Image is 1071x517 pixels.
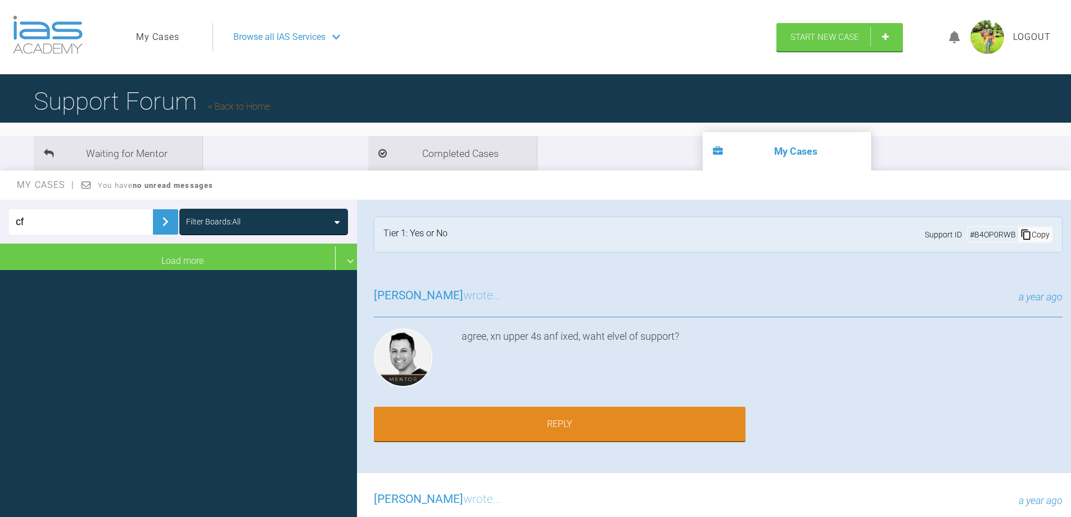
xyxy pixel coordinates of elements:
[383,226,448,243] div: Tier 1: Yes or No
[968,228,1018,241] div: # B4OP0RWB
[374,492,463,506] span: [PERSON_NAME]
[156,213,174,231] img: chevronRight.28bd32b0.svg
[776,23,903,51] a: Start New Case
[1019,494,1063,506] span: a year ago
[374,329,432,387] img: Zaid Esmail
[374,286,501,305] h3: wrote...
[34,136,202,170] li: Waiting for Mentor
[462,329,1063,392] div: agree, xn upper 4s anf ixed, waht elvel of support?
[925,228,962,241] span: Support ID
[9,209,153,235] input: Enter Case ID or Title
[703,132,871,170] li: My Cases
[970,20,1004,54] img: profile.png
[34,82,270,121] h1: Support Forum
[208,101,270,112] a: Back to Home
[1019,291,1063,303] span: a year ago
[17,179,75,190] span: My Cases
[1013,30,1051,44] a: Logout
[136,30,179,44] a: My Cases
[133,181,213,190] strong: no unread messages
[1018,227,1052,242] div: Copy
[13,16,83,54] img: logo-light.3e3ef733.png
[790,32,859,42] span: Start New Case
[374,490,501,509] h3: wrote...
[368,136,537,170] li: Completed Cases
[374,289,463,302] span: [PERSON_NAME]
[186,215,241,228] div: Filter Boards: All
[233,30,326,44] span: Browse all IAS Services
[374,407,745,442] a: Reply
[98,181,213,190] span: You have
